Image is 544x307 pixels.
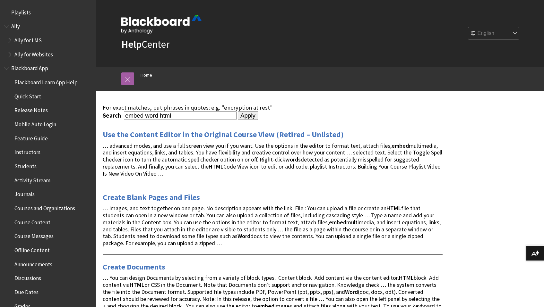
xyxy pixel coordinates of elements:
[14,49,53,58] span: Ally for Websites
[14,147,40,156] span: Instructors
[14,231,54,240] span: Course Messages
[209,163,223,170] strong: HTML
[14,245,50,253] span: Offline Content
[103,104,443,111] div: For exact matches, put phrases in quotes: e.g. "encryption at rest"
[14,133,48,142] span: Feature Guide
[11,63,48,72] span: Blackboard App
[141,71,152,79] a: Home
[392,142,409,149] strong: embed
[329,219,346,226] strong: embed
[14,189,35,198] span: Journals
[345,288,358,295] strong: Word
[103,262,165,272] a: Create Documents
[103,112,123,119] label: Search
[238,111,258,120] input: Apply
[4,7,92,18] nav: Book outline for Playlists
[103,142,442,177] span: … advanced modes, and use a full screen view you if you want. Use the options in the editor to fo...
[121,38,142,51] strong: Help
[14,105,48,114] span: Release Notes
[14,217,50,226] span: Course Content
[14,77,78,86] span: Blackboard Learn App Help
[399,274,414,281] strong: HTML
[11,21,20,30] span: Ally
[121,38,169,51] a: HelpCenter
[11,7,31,16] span: Playlists
[121,15,202,34] img: Blackboard by Anthology
[14,259,52,268] span: Announcements
[130,281,144,288] strong: HTML
[237,232,250,240] strong: Word
[386,204,401,212] strong: HTML
[14,287,39,295] span: Due Dates
[14,161,37,170] span: Students
[103,204,441,247] span: … images, and text together on one page. No description appears with the link. File : You can upl...
[4,21,92,60] nav: Book outline for Anthology Ally Help
[103,129,344,140] a: Use the Content Editor in the Original Course View (Retired – Unlisted)
[14,119,56,128] span: Mobile Auto Login
[14,273,41,281] span: Discussions
[14,203,75,212] span: Courses and Organizations
[285,156,301,163] strong: words
[14,175,50,184] span: Activity Stream
[14,91,41,100] span: Quick Start
[103,192,200,203] a: Create Blank Pages and Files
[468,27,520,40] select: Site Language Selector
[14,35,42,44] span: Ally for LMS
